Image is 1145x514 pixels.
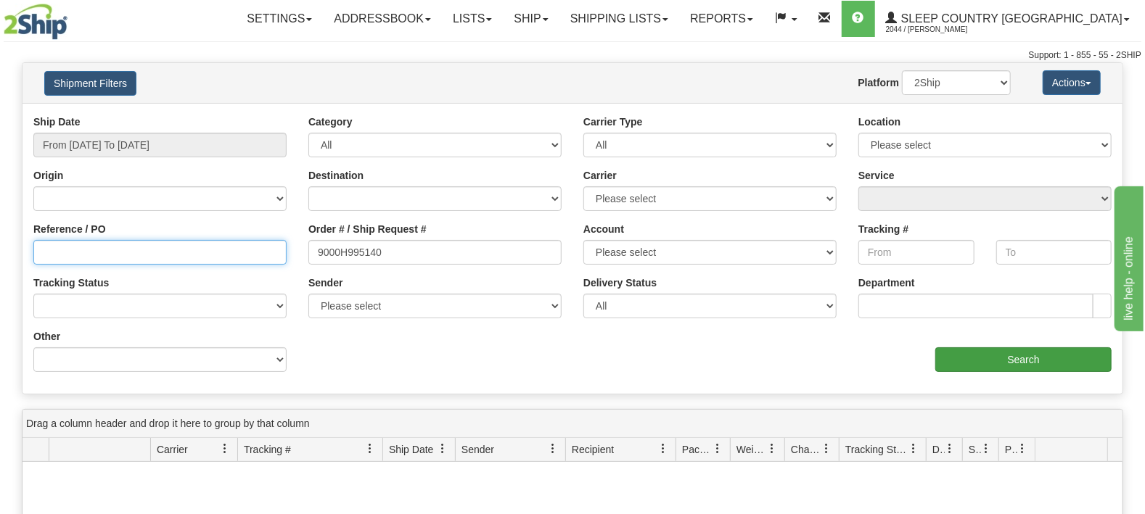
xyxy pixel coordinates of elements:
a: Sender filter column settings [541,436,565,461]
a: Settings [236,1,323,37]
input: From [858,240,974,265]
label: Category [308,115,353,129]
a: Delivery Status filter column settings [937,436,962,461]
iframe: chat widget [1112,183,1144,331]
label: Tracking Status [33,275,109,290]
a: Packages filter column settings [705,436,730,461]
span: Carrier [157,442,188,457]
label: Sender [308,275,342,290]
img: logo2044.jpg [4,4,67,40]
a: Tracking # filter column settings [358,436,382,461]
input: Search [935,347,1112,372]
input: To [996,240,1112,265]
button: Actions [1043,70,1101,95]
label: Carrier Type [583,115,642,129]
div: grid grouping header [22,410,1123,438]
span: Pickup Status [1005,442,1017,457]
a: Charge filter column settings [814,436,839,461]
a: Carrier filter column settings [213,436,237,461]
a: Tracking Status filter column settings [901,436,926,461]
label: Platform [858,75,899,90]
span: Sender [461,442,494,457]
span: Tracking Status [845,442,908,457]
a: Ship Date filter column settings [430,436,455,461]
label: Tracking # [858,222,908,236]
a: Shipment Issues filter column settings [974,436,998,461]
a: Addressbook [323,1,442,37]
label: Other [33,329,60,344]
a: Shipping lists [559,1,679,37]
span: Tracking # [244,442,291,457]
a: Sleep Country [GEOGRAPHIC_DATA] 2044 / [PERSON_NAME] [875,1,1141,37]
span: Packages [682,442,713,457]
a: Recipient filter column settings [651,436,676,461]
span: Ship Date [389,442,433,457]
label: Order # / Ship Request # [308,222,427,236]
label: Department [858,275,915,290]
span: Delivery Status [932,442,945,457]
a: Ship [503,1,559,37]
a: Pickup Status filter column settings [1010,436,1035,461]
a: Lists [442,1,503,37]
label: Service [858,168,895,183]
label: Origin [33,168,63,183]
label: Ship Date [33,115,81,129]
a: Reports [679,1,764,37]
div: Support: 1 - 855 - 55 - 2SHIP [4,49,1141,62]
div: live help - online [11,9,134,26]
span: Sleep Country [GEOGRAPHIC_DATA] [898,12,1123,25]
span: Recipient [572,442,614,457]
span: Shipment Issues [969,442,981,457]
span: Weight [736,442,767,457]
label: Account [583,222,624,236]
label: Destination [308,168,364,183]
a: Weight filter column settings [760,436,784,461]
span: Charge [791,442,821,457]
label: Reference / PO [33,222,106,236]
button: Shipment Filters [44,71,136,96]
label: Location [858,115,900,129]
label: Carrier [583,168,617,183]
label: Delivery Status [583,275,657,290]
span: 2044 / [PERSON_NAME] [886,22,995,37]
